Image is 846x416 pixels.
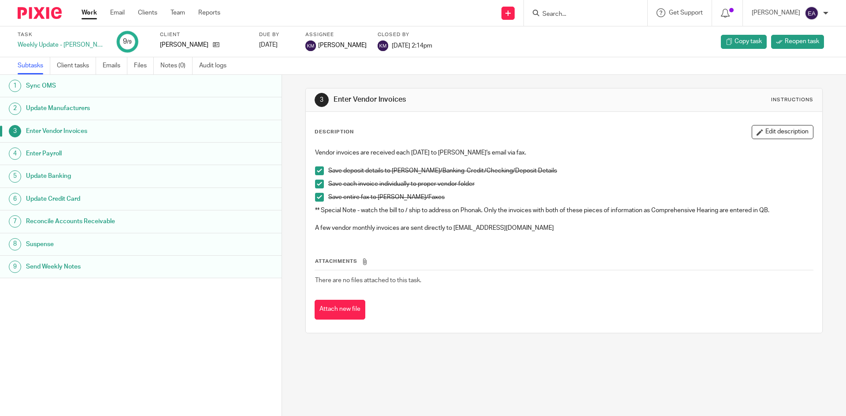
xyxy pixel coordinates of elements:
h1: Enter Vendor Invoices [334,95,583,104]
div: 4 [9,147,21,160]
div: 5 [9,170,21,183]
a: Reports [198,8,220,17]
h1: Update Credit Card [26,192,191,206]
div: 1 [9,80,21,92]
h1: Update Manufacturers [26,102,191,115]
h1: Update Banking [26,169,191,183]
span: [DATE] 2:14pm [392,42,432,48]
div: [DATE] [259,40,294,49]
label: Closed by [378,31,432,38]
label: Due by [259,31,294,38]
h1: Enter Payroll [26,147,191,160]
button: Attach new file [315,300,365,320]
div: 2 [9,103,21,115]
button: Edit description [752,125,813,139]
div: Instructions [771,96,813,103]
label: Client [160,31,248,38]
p: Save each invoice individually to proper vendor folder [328,180,813,188]
span: Attachments [315,259,357,264]
div: 9 [123,37,132,47]
div: Weekly Update - [PERSON_NAME] [18,40,106,49]
img: svg%3E [305,40,316,51]
h1: Reconcile Accounts Receivable [26,215,191,228]
a: Work [82,8,97,17]
p: Save entire fax to [PERSON_NAME]/Faxes [328,193,813,202]
a: Copy task [721,35,767,49]
label: Assignee [305,31,367,38]
img: svg%3E [378,40,388,51]
p: ** Special Note - watch the bill to / ship to address on Phonak. Only the invoices with both of t... [315,206,813,215]
a: Clients [138,8,157,17]
p: A few vendor monthly invoices are sent directly to [EMAIL_ADDRESS][DOMAIN_NAME] [315,224,813,232]
img: Pixie [18,7,62,19]
div: 3 [315,93,329,107]
a: Email [110,8,125,17]
a: Emails [103,57,127,74]
label: Task [18,31,106,38]
a: Reopen task [771,35,824,49]
a: Team [171,8,185,17]
div: 6 [9,193,21,205]
div: 3 [9,125,21,137]
h1: Send Weekly Notes [26,260,191,273]
img: svg%3E [805,6,819,20]
p: [PERSON_NAME] [160,40,208,49]
span: There are no files attached to this task. [315,277,421,283]
span: Get Support [669,10,703,16]
div: 8 [9,238,21,250]
p: Description [315,129,354,136]
div: 9 [9,261,21,273]
h1: Sync OMS [26,79,191,92]
a: Files [134,57,154,74]
p: Save deposit details to [PERSON_NAME]/Banking-Credit/Checking/Deposit Details [328,166,813,175]
span: Reopen task [785,37,819,46]
h1: Suspense [26,238,191,251]
a: Client tasks [57,57,96,74]
a: Notes (0) [160,57,193,74]
input: Search [542,11,621,18]
span: Copy task [735,37,762,46]
small: /9 [127,40,132,44]
a: Subtasks [18,57,50,74]
h1: Enter Vendor Invoices [26,125,191,138]
div: 7 [9,215,21,228]
p: Vendor invoices are received each [DATE] to [PERSON_NAME]'s email via fax. [315,148,813,157]
a: Audit logs [199,57,233,74]
p: [PERSON_NAME] [752,8,800,17]
span: [PERSON_NAME] [318,41,367,50]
